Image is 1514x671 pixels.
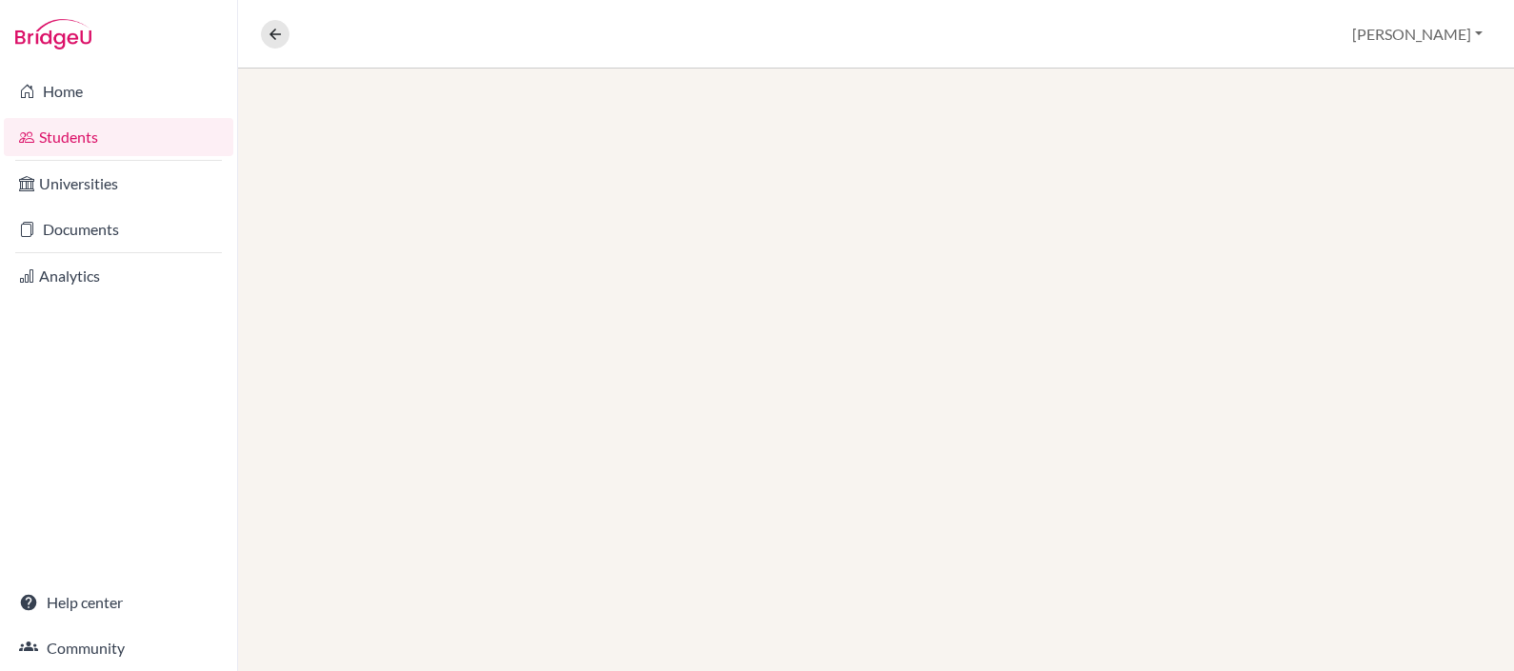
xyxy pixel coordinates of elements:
[4,118,233,156] a: Students
[4,583,233,622] a: Help center
[4,165,233,203] a: Universities
[4,629,233,667] a: Community
[15,19,91,49] img: Bridge-U
[4,210,233,248] a: Documents
[4,257,233,295] a: Analytics
[4,72,233,110] a: Home
[1344,16,1491,52] button: [PERSON_NAME]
